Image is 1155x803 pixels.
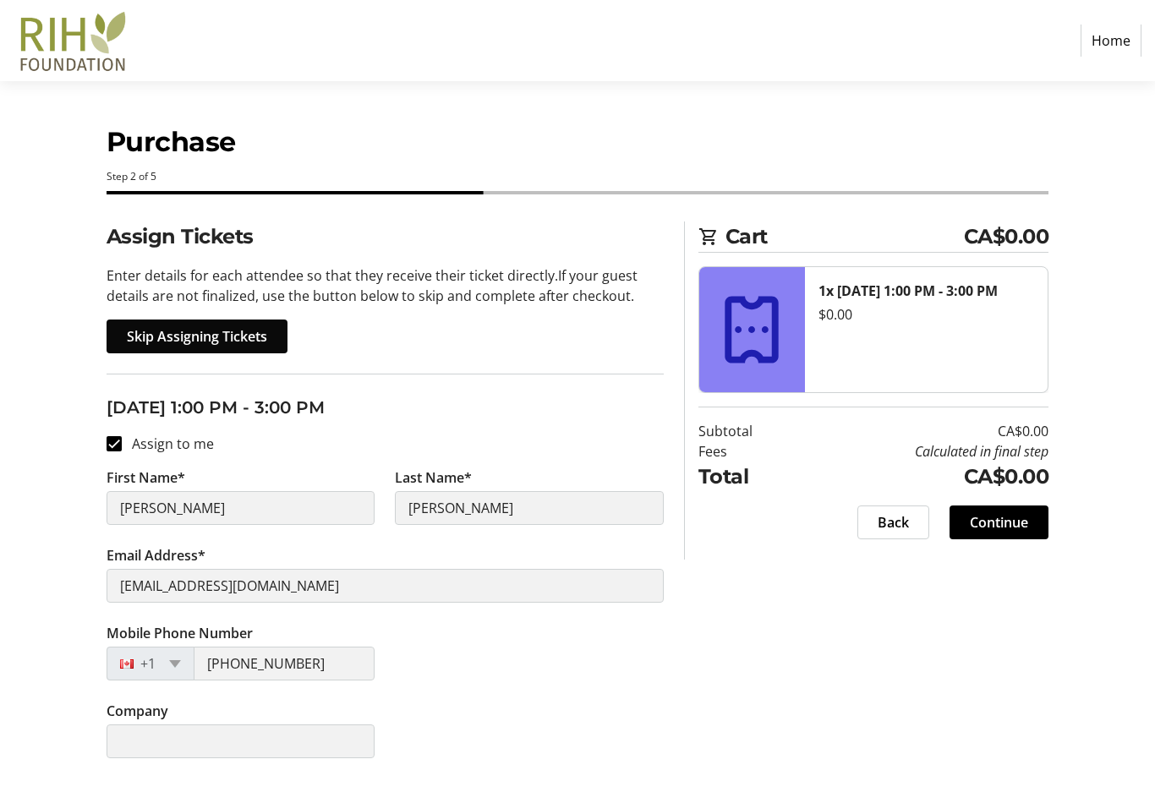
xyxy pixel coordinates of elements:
[107,395,664,420] h3: [DATE] 1:00 PM - 3:00 PM
[970,512,1028,533] span: Continue
[194,647,375,680] input: (506) 234-5678
[107,320,287,353] button: Skip Assigning Tickets
[107,467,185,488] label: First Name*
[127,326,267,347] span: Skip Assigning Tickets
[395,467,472,488] label: Last Name*
[964,221,1049,252] span: CA$0.00
[14,7,134,74] img: Royal Inland Hospital Foundation 's Logo
[950,505,1048,539] button: Continue
[1081,25,1141,57] a: Home
[799,421,1048,441] td: CA$0.00
[107,545,205,565] label: Email Address*
[107,623,253,643] label: Mobile Phone Number
[725,221,964,252] span: Cart
[698,441,799,462] td: Fees
[799,462,1048,492] td: CA$0.00
[107,169,1048,184] div: Step 2 of 5
[878,512,909,533] span: Back
[698,421,799,441] td: Subtotal
[107,265,664,306] p: Enter details for each attendee so that they receive their ticket directly. If your guest details...
[107,701,168,721] label: Company
[107,122,1048,162] h1: Purchase
[698,462,799,492] td: Total
[122,434,214,454] label: Assign to me
[799,441,1048,462] td: Calculated in final step
[818,281,998,300] strong: 1x [DATE] 1:00 PM - 3:00 PM
[818,304,1034,325] div: $0.00
[107,221,664,252] h2: Assign Tickets
[857,505,929,539] button: Back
